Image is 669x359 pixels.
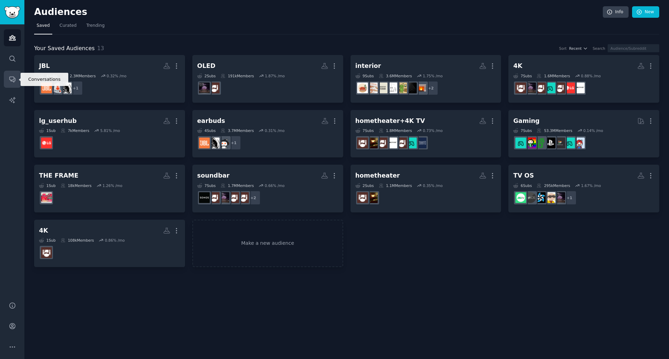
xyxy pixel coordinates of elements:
[603,6,629,18] a: Info
[197,62,216,70] div: OLED
[34,20,52,34] a: Saved
[574,83,585,93] img: 4kbluray
[574,138,585,148] img: IndianGaming
[37,23,50,29] span: Saved
[608,44,659,52] input: Audience/Subreddit
[228,192,239,203] img: 4kTV
[513,117,539,125] div: Gaming
[535,83,546,93] img: hometheater
[197,171,230,180] div: soundbar
[583,128,603,133] div: 0.14 % /mo
[34,220,185,267] a: 4K1Sub108kMembers0.86% /mo4kTV
[221,73,254,78] div: 191k Members
[351,110,501,158] a: hometheater+4K TV7Subs1.8MMembers0.73% /moultrawidemasterraceOLED_GamingOLED4kbluray4kTVhometheat...
[197,117,225,125] div: earbuds
[379,73,412,78] div: 3.6M Members
[41,247,52,258] img: 4kTV
[406,138,417,148] img: OLED_Gaming
[545,83,555,93] img: OLED_Gaming
[39,62,50,70] div: JBL
[515,192,526,203] img: AndroidTV
[60,23,77,29] span: Curated
[537,128,572,133] div: 53.3M Members
[39,117,77,125] div: lg_userhub
[61,238,94,243] div: 108k Members
[34,110,185,158] a: lg_userhub1Sub7kMembers5.81% /moLG_UserHub
[265,128,285,133] div: 0.31 % /mo
[355,171,400,180] div: hometheater
[396,83,407,93] img: InteriorDesignAdvice
[68,81,83,95] div: + 1
[424,81,438,95] div: + 2
[379,128,412,133] div: 1.8M Members
[97,45,104,52] span: 13
[423,73,443,78] div: 1.75 % /mo
[226,135,241,150] div: + 1
[355,73,374,78] div: 9 Sub s
[355,62,381,70] div: interior
[513,183,532,188] div: 6 Sub s
[377,83,387,93] img: ScandinavianInterior
[197,128,216,133] div: 4 Sub s
[209,83,220,93] img: OLED
[525,138,536,148] img: gaming
[351,55,501,103] a: interior9Subs3.6MMembers1.75% /mo+2interiordesignideasAmateurInteriorDesignInteriorDesignAdviceIn...
[562,190,577,205] div: + 1
[61,183,92,188] div: 18k Members
[554,83,565,93] img: OLED
[367,192,378,203] img: hometheatersetups
[416,83,426,93] img: interiordesignideas
[416,138,426,148] img: ultrawidemasterrace
[525,83,536,93] img: LGOLED
[357,138,368,148] img: hometheater
[593,46,605,51] div: Search
[41,83,52,93] img: JBL
[265,73,285,78] div: 1.87 % /mo
[396,138,407,148] img: OLED
[525,192,536,203] img: webos
[508,110,659,158] a: Gaming7Subs53.3MMembers0.14% /moIndianGaminggamingsetupsIndian_flexPS5probattlestationsgamingOLED...
[355,117,425,125] div: hometheater+4K TV
[4,6,20,18] img: GummySearch logo
[357,192,368,203] img: hometheater
[513,62,522,70] div: 4K
[209,192,220,203] img: hometheater
[218,138,229,148] img: headphones
[197,183,216,188] div: 7 Sub s
[515,83,526,93] img: 4kTV
[192,165,343,212] a: soundbar7Subs1.7MMembers0.66% /mo+2OLED4kTVLGOLEDhometheatersonos
[197,73,216,78] div: 2 Sub s
[515,138,526,148] img: OLED_Gaming
[221,128,254,133] div: 3.7M Members
[379,183,412,188] div: 1.1M Members
[564,83,575,93] img: LG_UserHub
[221,183,254,188] div: 1.7M Members
[34,165,185,212] a: THE FRAME1Sub18kMembers1.26% /moTheFrame
[513,128,532,133] div: 7 Sub s
[569,46,582,51] span: Recent
[39,238,56,243] div: 1 Sub
[423,183,443,188] div: 0.35 % /mo
[246,190,261,205] div: + 2
[554,192,565,203] img: LGOLED
[423,128,443,133] div: 0.73 % /mo
[199,192,210,203] img: sonos
[199,138,210,148] img: JBL
[513,73,532,78] div: 7 Sub s
[238,192,249,203] img: OLED
[192,110,343,158] a: earbuds4Subs3.7MMembers0.31% /mo+1headphonesaudiophileJBL
[265,183,285,188] div: 0.66 % /mo
[569,46,588,51] button: Recent
[377,138,387,148] img: 4kTV
[508,55,659,103] a: 4K7Subs1.6MMembers0.88% /mo4kblurayLG_UserHubOLEDOLED_GaminghometheaterLGOLED4kTV
[34,7,603,18] h2: Audiences
[367,83,378,93] img: InteriorDesignHacks
[61,128,89,133] div: 7k Members
[39,226,48,235] div: 4K
[41,192,52,203] img: TheFrame
[351,165,501,212] a: hometheater2Subs1.1MMembers0.35% /mohometheatersetupshometheater
[554,138,565,148] img: Indian_flex
[545,138,555,148] img: PS5pro
[355,183,374,188] div: 2 Sub s
[559,46,567,51] div: Sort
